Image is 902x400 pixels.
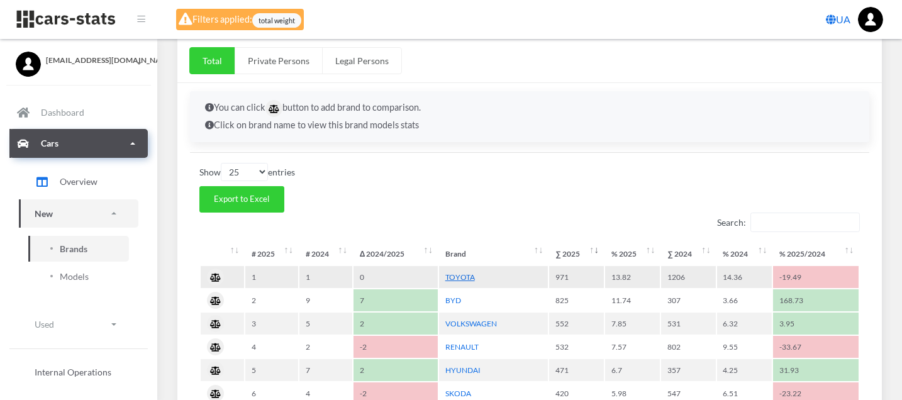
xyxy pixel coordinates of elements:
th: Δ&nbsp;2024/2025: activate to sort column ascending [354,243,438,265]
label: Show entries [199,163,295,181]
td: 11.74 [605,289,660,311]
td: 2 [299,336,352,358]
td: 307 [661,289,715,311]
td: -33.67 [773,336,859,358]
a: VOLKSWAGEN [445,319,497,328]
td: 0 [354,266,438,288]
td: 825 [549,289,603,311]
span: Models [60,270,89,283]
td: 3.66 [717,289,772,311]
button: Export to Excel [199,186,284,213]
td: 7.85 [605,313,660,335]
label: Search: [717,213,860,232]
a: Internal Operations [19,359,138,385]
td: 6.32 [717,313,772,335]
td: -2 [354,336,438,358]
div: You can click button to add brand to comparison. Click on brand name to view this brand models stats [190,91,869,142]
td: 2 [354,359,438,381]
td: 13.82 [605,266,660,288]
a: TOYOTA [445,272,475,282]
th: ∑&nbsp;2024: activate to sort column ascending [661,243,715,265]
a: Legal Persons [322,47,402,74]
th: %&nbsp;2025/2024: activate to sort column ascending [773,243,859,265]
a: Dashboard [9,98,148,127]
span: Brands [60,242,87,255]
th: Brand: activate to sort column ascending [439,243,548,265]
span: Overview [60,175,97,188]
td: 6.7 [605,359,660,381]
a: BYD [445,296,461,305]
th: %&nbsp;2025: activate to sort column ascending [605,243,660,265]
a: New [19,199,138,228]
th: %&nbsp;2024: activate to sort column ascending [717,243,772,265]
input: Search: [750,213,860,232]
th: #&nbsp;2024: activate to sort column ascending [299,243,352,265]
td: 14.36 [717,266,772,288]
a: Cars [9,129,148,158]
td: 531 [661,313,715,335]
td: 802 [661,336,715,358]
td: 168.73 [773,289,859,311]
a: HYUNDAI [445,365,481,375]
p: Dashboard [41,104,84,120]
a: RENAULT [445,342,479,352]
a: Total [189,47,235,74]
span: Export to Excel [214,194,269,204]
span: [EMAIL_ADDRESS][DOMAIN_NAME] [46,55,142,66]
a: Overview [19,166,138,197]
td: 357 [661,359,715,381]
td: 7 [354,289,438,311]
a: Used [19,310,138,338]
span: total weight [252,13,301,28]
span: Internal Operations [35,365,111,379]
td: 471 [549,359,603,381]
td: 532 [549,336,603,358]
td: 4.25 [717,359,772,381]
p: Used [35,316,54,332]
td: 1 [245,266,298,288]
a: Brands [28,236,129,262]
td: 1 [299,266,352,288]
a: Models [28,264,129,289]
td: 4 [245,336,298,358]
td: 9 [299,289,352,311]
th: #&nbsp;2025: activate to sort column ascending [245,243,298,265]
th: : activate to sort column ascending [201,243,244,265]
td: 9.55 [717,336,772,358]
td: 7 [299,359,352,381]
a: Private Persons [235,47,323,74]
td: 2 [354,313,438,335]
th: ∑&nbsp;2025: activate to sort column ascending [549,243,603,265]
td: 2 [245,289,298,311]
img: ... [858,7,883,32]
a: UA [821,7,855,32]
img: navbar brand [16,9,116,29]
select: Showentries [221,163,268,181]
a: SKODA [445,389,471,398]
div: Filters applied: [176,9,304,30]
p: Cars [41,135,58,151]
a: [EMAIL_ADDRESS][DOMAIN_NAME] [16,52,142,66]
td: 5 [299,313,352,335]
td: 7.57 [605,336,660,358]
p: New [35,206,53,221]
td: 3.95 [773,313,859,335]
td: 31.93 [773,359,859,381]
td: 1206 [661,266,715,288]
td: 3 [245,313,298,335]
td: 5 [245,359,298,381]
td: -19.49 [773,266,859,288]
td: 971 [549,266,603,288]
td: 552 [549,313,603,335]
